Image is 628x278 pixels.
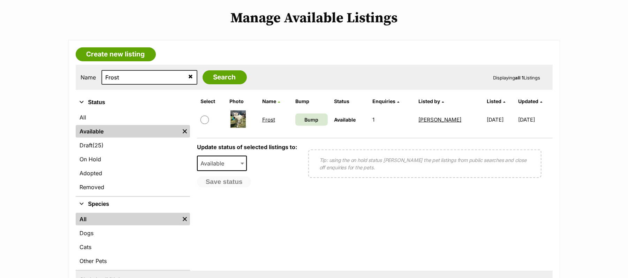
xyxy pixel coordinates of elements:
[76,98,190,107] button: Status
[76,213,180,225] a: All
[197,176,251,187] button: Save status
[76,111,190,124] a: All
[418,98,444,104] a: Listed by
[304,116,318,123] span: Bump
[518,108,552,132] td: [DATE]
[370,108,415,132] td: 1
[518,98,542,104] a: Updated
[295,114,328,126] a: Bump
[198,159,231,168] span: Available
[76,181,190,193] a: Removed
[487,98,505,104] a: Listed
[198,96,226,107] th: Select
[76,139,190,152] a: Draft
[197,144,297,150] label: Update status of selected listings to:
[76,153,190,165] a: On Hold
[373,98,400,104] a: Enquiries
[515,75,524,80] strong: all 1
[81,74,96,80] label: Name
[293,96,331,107] th: Bump
[262,98,276,104] span: Name
[76,241,190,253] a: Cats
[373,98,396,104] span: translation missing: en.admin.listings.index.attributes.enquiries
[418,116,461,123] a: [PERSON_NAME]
[334,117,356,123] span: Available
[76,255,190,267] a: Other Pets
[76,200,190,209] button: Species
[76,211,190,270] div: Species
[93,141,104,149] span: (25)
[262,116,275,123] a: Frost
[484,108,517,132] td: [DATE]
[76,110,190,196] div: Status
[76,167,190,179] a: Adopted
[76,125,180,138] a: Available
[493,75,540,80] span: Displaying Listings
[331,96,369,107] th: Status
[203,70,247,84] input: Search
[262,98,280,104] a: Name
[180,125,190,138] a: Remove filter
[418,98,440,104] span: Listed by
[76,227,190,239] a: Dogs
[319,156,530,171] p: Tip: using the on hold status [PERSON_NAME] the pet listings from public searches and close off e...
[227,96,259,107] th: Photo
[518,98,538,104] span: Updated
[76,47,156,61] a: Create new listing
[180,213,190,225] a: Remove filter
[197,156,247,171] span: Available
[487,98,501,104] span: Listed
